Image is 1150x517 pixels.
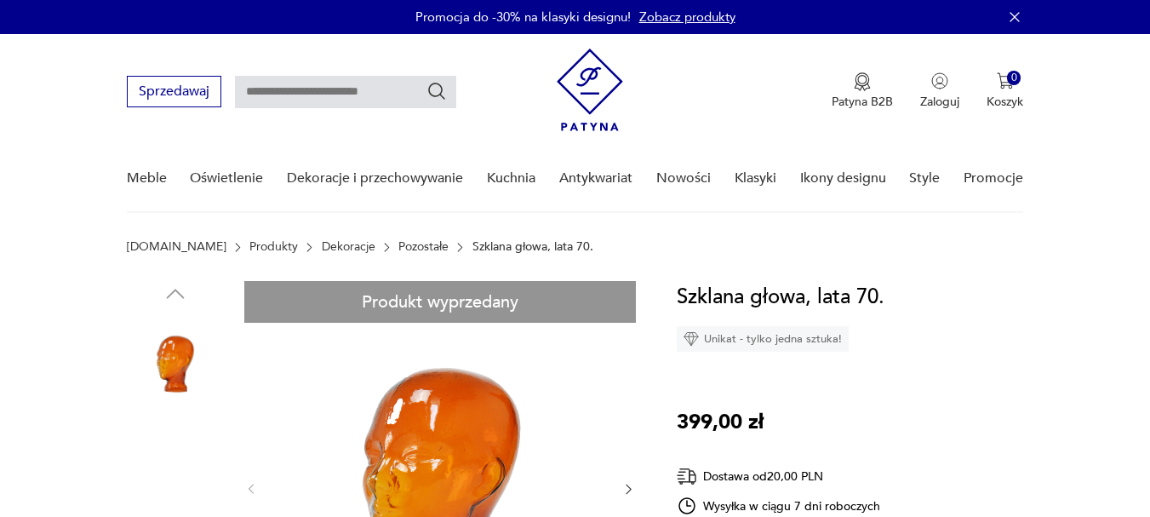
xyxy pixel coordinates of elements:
div: Produkt wyprzedany [244,281,636,323]
a: Meble [127,146,167,211]
h1: Szklana głowa, lata 70. [677,281,884,313]
a: Ikony designu [800,146,886,211]
p: Patyna B2B [832,94,893,110]
button: Szukaj [426,81,447,101]
a: Ikona medaluPatyna B2B [832,72,893,110]
a: Dekoracje i przechowywanie [287,146,463,211]
a: Klasyki [735,146,776,211]
div: Dostawa od 20,00 PLN [677,466,881,487]
img: Patyna - sklep z meblami i dekoracjami vintage [557,49,623,131]
a: Produkty [249,240,298,254]
a: Zobacz produkty [639,9,735,26]
a: Antykwariat [559,146,632,211]
a: Nowości [656,146,711,211]
a: Oświetlenie [190,146,263,211]
p: Koszyk [987,94,1023,110]
div: Wysyłka w ciągu 7 dni roboczych [677,496,881,516]
a: [DOMAIN_NAME] [127,240,226,254]
img: Ikona diamentu [684,331,699,347]
img: Ikona koszyka [997,72,1014,89]
button: Patyna B2B [832,72,893,110]
button: 0Koszyk [987,72,1023,110]
a: Kuchnia [487,146,535,211]
img: Zdjęcie produktu Szklana głowa, lata 70. [127,315,224,412]
p: Promocja do -30% na klasyki designu! [415,9,631,26]
img: Ikonka użytkownika [931,72,948,89]
a: Promocje [964,146,1023,211]
a: Style [909,146,940,211]
p: Szklana głowa, lata 70. [472,240,593,254]
button: Zaloguj [920,72,959,110]
img: Ikona medalu [854,72,871,91]
a: Dekoracje [322,240,375,254]
p: 399,00 zł [677,406,764,439]
div: Unikat - tylko jedna sztuka! [677,326,849,352]
p: Zaloguj [920,94,959,110]
a: Sprzedawaj [127,87,221,99]
a: Pozostałe [398,240,449,254]
button: Sprzedawaj [127,76,221,107]
div: 0 [1007,71,1021,85]
img: Ikona dostawy [677,466,697,487]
